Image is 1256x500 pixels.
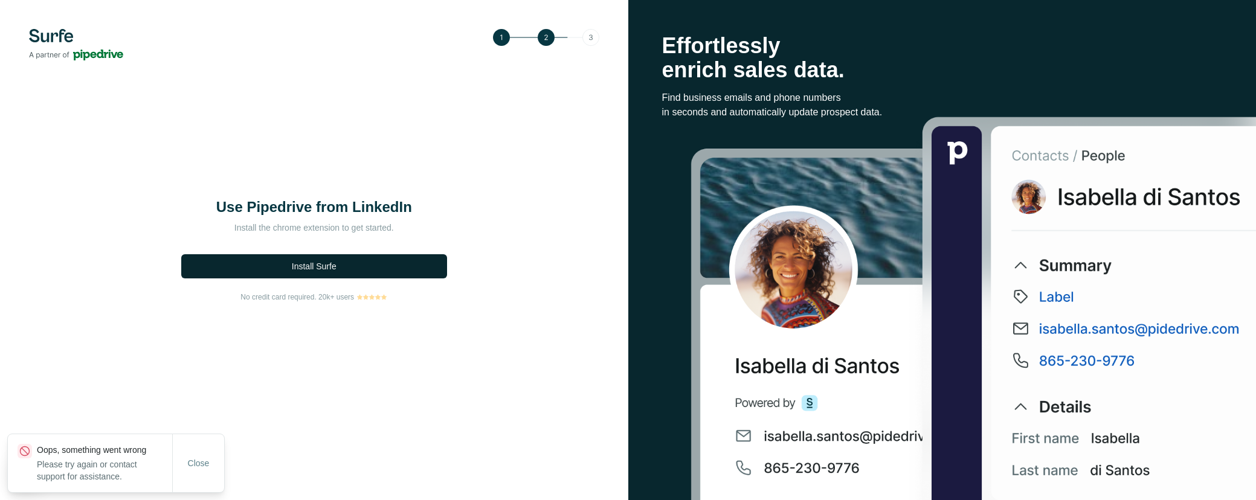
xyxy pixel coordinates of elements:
span: Install Surfe [292,260,337,272]
h1: Use Pipedrive from LinkedIn [193,197,435,217]
span: No credit card required. 20k+ users [240,292,354,303]
img: Surfe Stock Photo - Selling good vibes [691,115,1256,500]
button: Close [179,452,218,474]
p: Effortlessly [662,34,1223,58]
p: Find business emails and phone numbers [662,91,1223,105]
p: Install the chrome extension to get started. [193,222,435,234]
span: Close [188,457,210,469]
img: Surfe's logo [29,29,123,60]
p: Please try again or contact support for assistance. [37,458,172,482]
button: Install Surfe [181,254,447,278]
p: Oops, something went wrong [37,444,172,456]
img: Step 2 [493,29,599,46]
p: enrich sales data. [662,58,1223,82]
p: in seconds and automatically update prospect data. [662,105,1223,120]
